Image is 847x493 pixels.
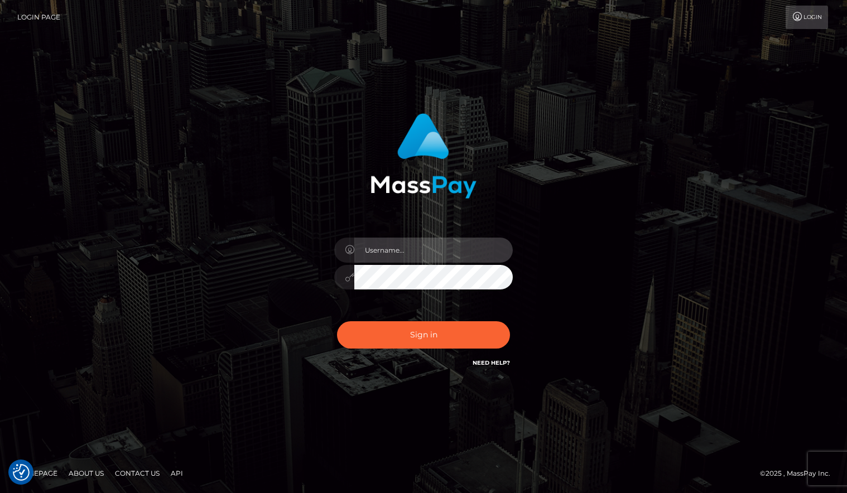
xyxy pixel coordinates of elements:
[354,238,513,263] input: Username...
[337,321,510,349] button: Sign in
[17,6,60,29] a: Login Page
[64,465,108,482] a: About Us
[473,359,510,366] a: Need Help?
[13,464,30,481] img: Revisit consent button
[760,467,839,480] div: © 2025 , MassPay Inc.
[13,464,30,481] button: Consent Preferences
[12,465,62,482] a: Homepage
[786,6,828,29] a: Login
[110,465,164,482] a: Contact Us
[370,113,477,199] img: MassPay Login
[166,465,187,482] a: API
